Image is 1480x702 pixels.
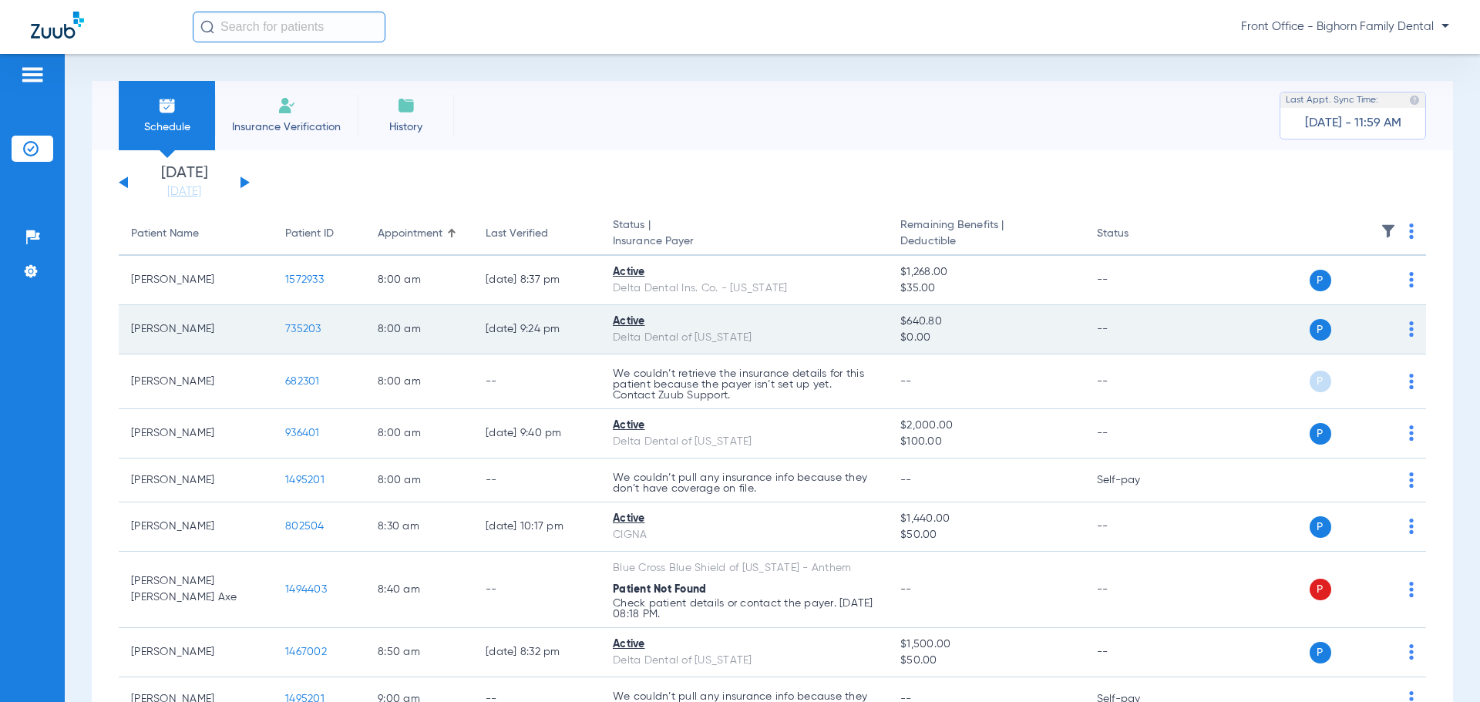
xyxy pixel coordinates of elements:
img: group-dot-blue.svg [1409,321,1414,337]
p: We couldn’t pull any insurance info because they don’t have coverage on file. [613,472,876,494]
td: -- [1085,628,1189,677]
input: Search for patients [193,12,385,42]
td: [PERSON_NAME] [119,409,273,458]
td: [DATE] 8:37 PM [473,256,600,305]
td: [PERSON_NAME] [119,305,273,354]
span: Insurance Payer [613,233,876,250]
td: [DATE] 10:17 PM [473,502,600,552]
td: [PERSON_NAME] [119,458,273,502]
th: Remaining Benefits | [888,213,1084,256]
td: -- [473,354,600,409]
p: We couldn’t retrieve the insurance details for this patient because the payer isn’t set up yet. C... [613,368,876,401]
span: Last Appt. Sync Time: [1286,92,1378,108]
span: 1494403 [285,584,327,595]
td: [PERSON_NAME] [119,628,273,677]
span: $2,000.00 [900,418,1071,434]
td: 8:40 AM [365,552,473,628]
div: Patient Name [131,226,261,242]
img: group-dot-blue.svg [1409,472,1414,488]
img: Zuub Logo [31,12,84,39]
div: Blue Cross Blue Shield of [US_STATE] - Anthem [613,560,876,576]
span: $1,500.00 [900,637,1071,653]
img: group-dot-blue.svg [1409,582,1414,597]
span: History [369,119,442,135]
img: Search Icon [200,20,214,34]
span: -- [900,376,912,387]
td: [DATE] 9:40 PM [473,409,600,458]
span: 936401 [285,428,320,438]
div: Active [613,314,876,330]
span: 802504 [285,521,325,532]
div: Active [613,418,876,434]
td: [DATE] 9:24 PM [473,305,600,354]
div: CIGNA [613,527,876,543]
div: Patient ID [285,226,353,242]
td: -- [1085,502,1189,552]
div: Delta Dental of [US_STATE] [613,330,876,346]
li: [DATE] [138,166,230,200]
img: group-dot-blue.svg [1409,425,1414,441]
span: 1467002 [285,647,327,657]
span: P [1310,319,1331,341]
td: -- [1085,256,1189,305]
td: Self-pay [1085,458,1189,502]
span: $35.00 [900,280,1071,297]
span: $0.00 [900,330,1071,346]
span: 735203 [285,324,321,334]
td: -- [1085,305,1189,354]
img: Schedule [158,96,177,115]
div: Active [613,637,876,653]
img: group-dot-blue.svg [1409,519,1414,534]
img: Manual Insurance Verification [277,96,296,115]
span: $1,440.00 [900,511,1071,527]
td: -- [1085,354,1189,409]
p: Check patient details or contact the payer. [DATE] 08:18 PM. [613,598,876,620]
img: group-dot-blue.svg [1409,272,1414,287]
span: $640.80 [900,314,1071,330]
td: 8:00 AM [365,409,473,458]
td: 8:00 AM [365,354,473,409]
span: $50.00 [900,527,1071,543]
img: History [397,96,415,115]
td: -- [473,458,600,502]
img: group-dot-blue.svg [1409,223,1414,239]
td: 8:50 AM [365,628,473,677]
td: -- [1085,552,1189,628]
div: Delta Dental Ins. Co. - [US_STATE] [613,280,876,297]
span: P [1310,642,1331,663]
span: Schedule [130,119,203,135]
th: Status [1085,213,1189,256]
div: Active [613,511,876,527]
span: Deductible [900,233,1071,250]
td: -- [1085,409,1189,458]
span: 682301 [285,376,320,387]
td: 8:00 AM [365,458,473,502]
img: last sync help info [1409,95,1420,106]
span: 1572933 [285,274,324,285]
iframe: Chat Widget [1403,628,1480,702]
td: [PERSON_NAME] [PERSON_NAME] Axe [119,552,273,628]
span: [DATE] - 11:59 AM [1305,116,1401,131]
td: [PERSON_NAME] [119,354,273,409]
span: $100.00 [900,434,1071,450]
td: -- [473,552,600,628]
div: Active [613,264,876,280]
td: 8:00 AM [365,256,473,305]
span: $1,268.00 [900,264,1071,280]
div: Delta Dental of [US_STATE] [613,434,876,450]
span: -- [900,584,912,595]
td: 8:30 AM [365,502,473,552]
span: P [1310,371,1331,392]
span: Front Office - Bighorn Family Dental [1241,19,1449,35]
span: P [1310,270,1331,291]
span: -- [900,475,912,485]
span: 1495201 [285,475,325,485]
div: Appointment [378,226,442,242]
div: Delta Dental of [US_STATE] [613,653,876,669]
span: $50.00 [900,653,1071,669]
td: [PERSON_NAME] [119,502,273,552]
img: hamburger-icon [20,65,45,84]
span: P [1310,423,1331,445]
div: Appointment [378,226,461,242]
